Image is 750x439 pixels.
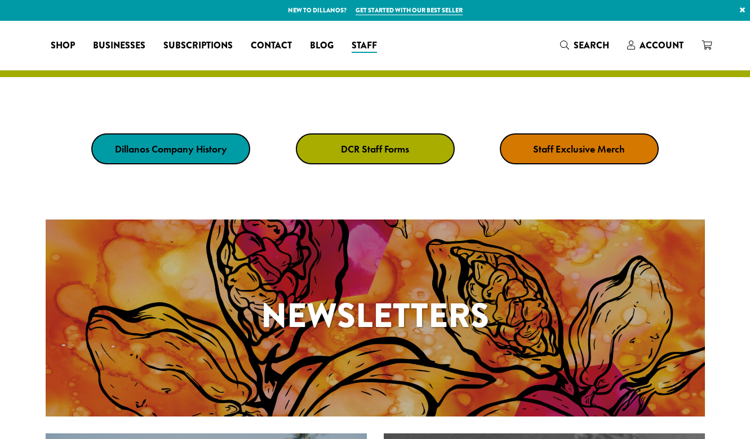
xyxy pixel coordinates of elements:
[251,39,292,53] span: Contact
[51,39,75,53] span: Shop
[356,6,463,15] a: Get started with our best seller
[91,133,250,164] a: Dillanos Company History
[352,39,377,53] span: Staff
[343,37,386,55] a: Staff
[310,39,334,53] span: Blog
[574,39,609,52] span: Search
[115,142,227,155] strong: Dillanos Company History
[93,39,145,53] span: Businesses
[533,142,625,155] strong: Staff Exclusive Merch
[551,36,618,55] a: Search
[163,39,233,53] span: Subscriptions
[341,142,409,155] strong: DCR Staff Forms
[46,219,705,416] a: Newsletters
[500,133,659,164] a: Staff Exclusive Merch
[640,39,684,52] span: Account
[296,133,455,164] a: DCR Staff Forms
[46,290,705,341] h1: Newsletters
[42,37,84,55] a: Shop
